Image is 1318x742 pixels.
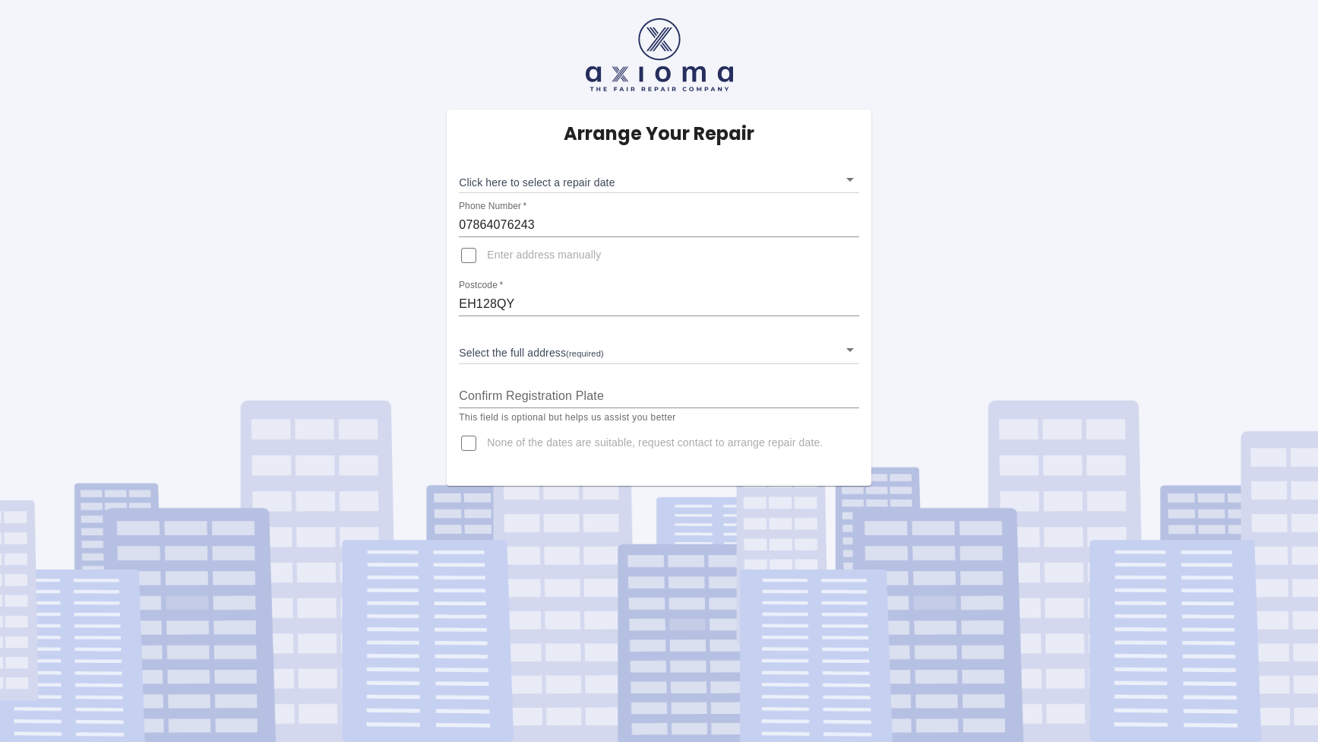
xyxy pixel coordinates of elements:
span: Enter address manually [487,248,601,263]
span: None of the dates are suitable, request contact to arrange repair date. [487,436,823,451]
img: axioma [586,18,733,91]
label: Postcode [459,279,503,292]
h5: Arrange Your Repair [564,122,754,146]
p: This field is optional but helps us assist you better [459,411,858,426]
label: Phone Number [459,200,526,213]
